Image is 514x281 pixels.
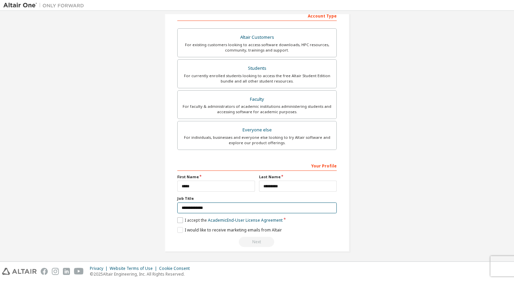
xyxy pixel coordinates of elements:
div: For individuals, businesses and everyone else looking to try Altair software and explore our prod... [182,135,332,146]
label: Last Name [259,174,337,180]
div: Altair Customers [182,33,332,42]
img: linkedin.svg [63,268,70,275]
img: Altair One [3,2,87,9]
div: For existing customers looking to access software downloads, HPC resources, community, trainings ... [182,42,332,53]
div: Your Profile [177,160,337,171]
img: altair_logo.svg [2,268,37,275]
label: I would like to receive marketing emails from Altair [177,227,282,233]
img: instagram.svg [52,268,59,275]
div: For currently enrolled students looking to access the free Altair Student Edition bundle and all ... [182,73,332,84]
div: Website Terms of Use [110,266,159,271]
label: I accept the [177,217,283,223]
div: Privacy [90,266,110,271]
img: facebook.svg [41,268,48,275]
div: Read and acccept EULA to continue [177,237,337,247]
img: youtube.svg [74,268,84,275]
div: Students [182,64,332,73]
div: Faculty [182,95,332,104]
label: Job Title [177,196,337,201]
div: Everyone else [182,125,332,135]
div: Account Type [177,10,337,21]
a: Academic End-User License Agreement [208,217,283,223]
p: © 2025 Altair Engineering, Inc. All Rights Reserved. [90,271,194,277]
div: Cookie Consent [159,266,194,271]
label: First Name [177,174,255,180]
div: For faculty & administrators of academic institutions administering students and accessing softwa... [182,104,332,115]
